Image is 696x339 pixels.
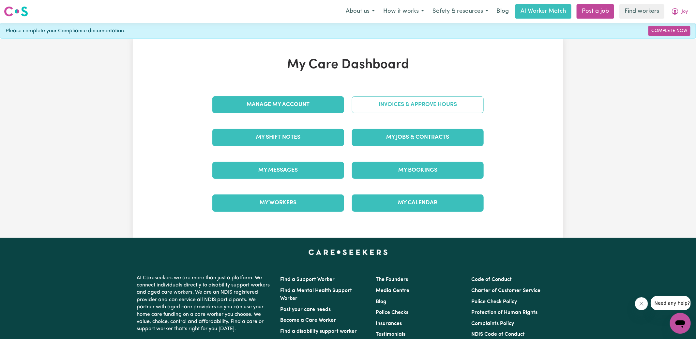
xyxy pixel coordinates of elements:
[280,277,335,282] a: Find a Support Worker
[309,250,388,255] a: Careseekers home page
[352,129,484,146] a: My Jobs & Contracts
[492,4,513,19] a: Blog
[376,277,408,282] a: The Founders
[428,5,492,18] button: Safety & resources
[472,299,517,304] a: Police Check Policy
[212,162,344,179] a: My Messages
[212,96,344,113] a: Manage My Account
[6,27,125,35] span: Please complete your Compliance documentation.
[619,4,664,19] a: Find workers
[376,332,405,337] a: Testimonials
[635,297,648,310] iframe: Close message
[280,288,352,301] a: Find a Mental Health Support Worker
[376,299,386,304] a: Blog
[4,6,28,17] img: Careseekers logo
[667,5,692,18] button: My Account
[352,96,484,113] a: Invoices & Approve Hours
[376,288,409,293] a: Media Centre
[341,5,379,18] button: About us
[4,4,28,19] a: Careseekers logo
[137,272,272,335] p: At Careseekers we are more than just a platform. We connect individuals directly to disability su...
[280,318,336,323] a: Become a Care Worker
[212,194,344,211] a: My Workers
[376,310,408,315] a: Police Checks
[472,277,512,282] a: Code of Conduct
[280,307,331,312] a: Post your care needs
[352,194,484,211] a: My Calendar
[208,57,488,73] h1: My Care Dashboard
[682,8,688,15] span: Joy
[379,5,428,18] button: How it works
[472,310,538,315] a: Protection of Human Rights
[472,321,514,326] a: Complaints Policy
[651,296,691,310] iframe: Message from company
[648,26,690,36] a: Complete Now
[352,162,484,179] a: My Bookings
[670,313,691,334] iframe: Button to launch messaging window
[515,4,571,19] a: AI Worker Match
[280,329,357,334] a: Find a disability support worker
[212,129,344,146] a: My Shift Notes
[577,4,614,19] a: Post a job
[472,288,541,293] a: Charter of Customer Service
[376,321,402,326] a: Insurances
[472,332,525,337] a: NDIS Code of Conduct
